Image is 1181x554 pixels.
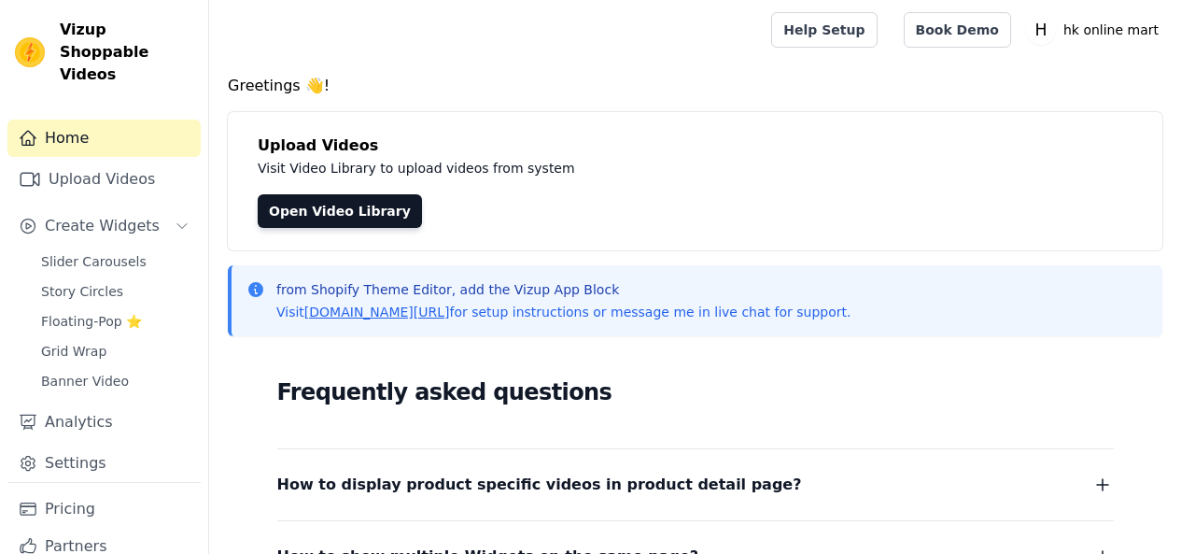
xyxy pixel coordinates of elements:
[41,282,123,301] span: Story Circles
[258,157,1094,179] p: Visit Video Library to upload videos from system
[30,368,201,394] a: Banner Video
[1056,13,1166,47] p: hk online mart
[904,12,1011,48] a: Book Demo
[7,207,201,245] button: Create Widgets
[30,249,201,275] a: Slider Carousels
[30,338,201,364] a: Grid Wrap
[45,215,160,237] span: Create Widgets
[41,372,129,391] span: Banner Video
[30,278,201,305] a: Story Circles
[276,303,851,321] p: Visit for setup instructions or message me in live chat for support.
[15,37,45,67] img: Vizup
[304,305,450,320] a: [DOMAIN_NAME][URL]
[228,75,1162,97] h4: Greetings 👋!
[277,374,1114,411] h2: Frequently asked questions
[276,280,851,299] p: from Shopify Theme Editor, add the Vizup App Block
[1026,13,1166,47] button: H hk online mart
[771,12,877,48] a: Help Setup
[41,312,142,331] span: Floating-Pop ⭐
[41,342,106,361] span: Grid Wrap
[1034,21,1047,39] text: H
[60,19,193,86] span: Vizup Shoppable Videos
[258,135,1132,157] h4: Upload Videos
[7,161,201,198] a: Upload Videos
[258,194,422,228] a: Open Video Library
[7,490,201,528] a: Pricing
[7,120,201,157] a: Home
[7,404,201,441] a: Analytics
[277,472,802,498] span: How to display product specific videos in product detail page?
[277,472,1114,498] button: How to display product specific videos in product detail page?
[41,252,147,271] span: Slider Carousels
[7,445,201,482] a: Settings
[30,308,201,334] a: Floating-Pop ⭐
